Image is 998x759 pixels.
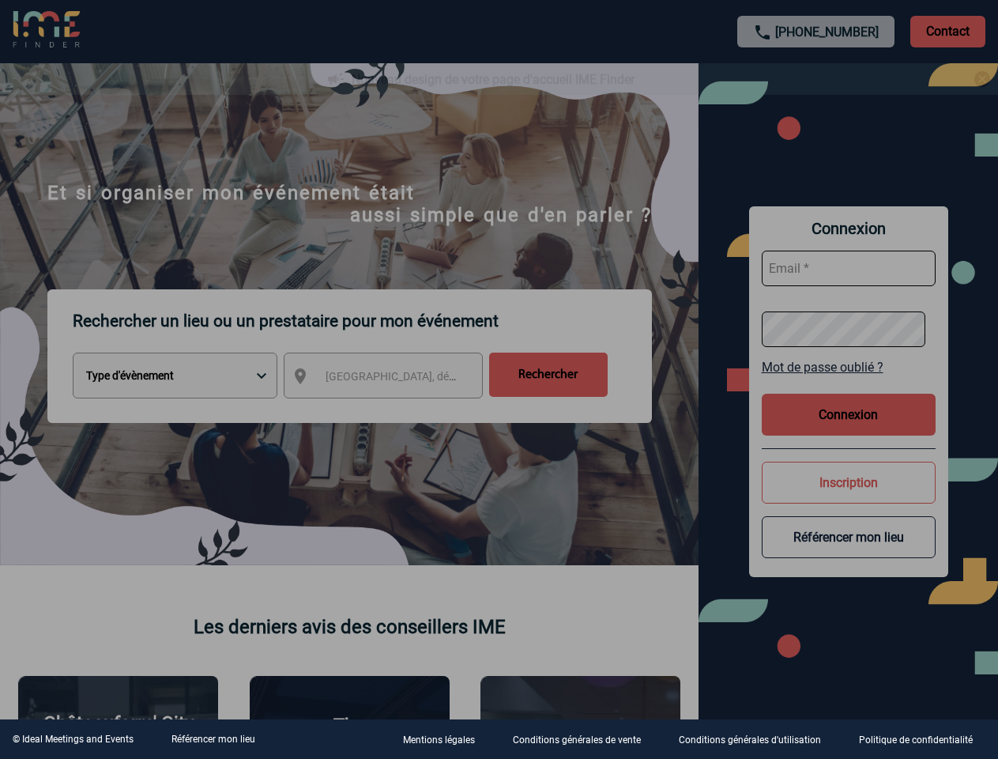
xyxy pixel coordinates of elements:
[513,735,641,746] p: Conditions générales de vente
[679,735,821,746] p: Conditions générales d'utilisation
[666,732,846,747] a: Conditions générales d'utilisation
[859,735,973,746] p: Politique de confidentialité
[171,734,255,745] a: Référencer mon lieu
[846,732,998,747] a: Politique de confidentialité
[13,734,134,745] div: © Ideal Meetings and Events
[500,732,666,747] a: Conditions générales de vente
[390,732,500,747] a: Mentions légales
[403,735,475,746] p: Mentions légales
